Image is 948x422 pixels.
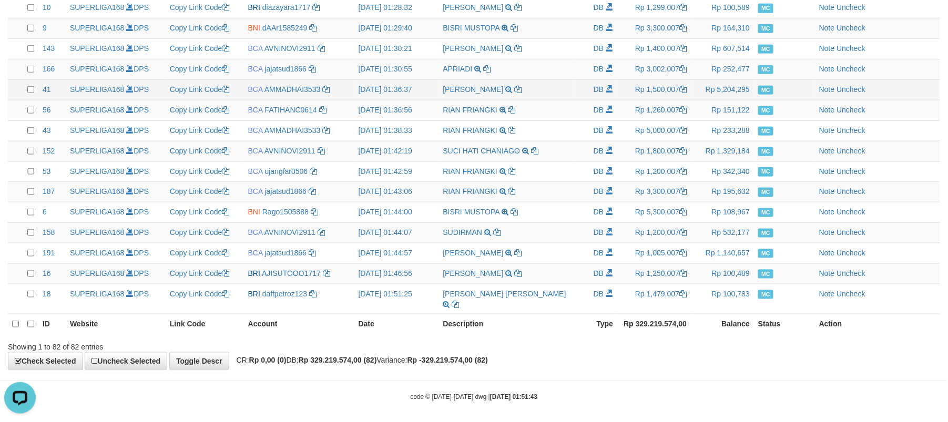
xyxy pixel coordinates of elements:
th: Description [439,314,577,334]
span: BNI [248,24,260,32]
a: Copy RIAN FRIANGKI to clipboard [508,126,516,135]
span: 158 [43,228,55,236]
span: DB [594,126,604,135]
a: daffpetroz123 [262,290,307,298]
a: Copy Rp 1,800,007 to clipboard [679,147,687,155]
td: [DATE] 01:46:56 [354,263,439,284]
span: 143 [43,44,55,53]
td: Rp 1,400,007 [617,39,691,59]
a: SUPERLIGA168 [70,228,125,236]
a: Uncheck [837,106,865,114]
a: RIAN FRIANGKI [443,187,497,195]
td: Rp 1,329,184 [691,141,754,161]
strong: Rp 329.219.574,00 (82) [299,356,377,364]
a: AVNINOVI2911 [264,44,315,53]
a: Copy diazayara1717 to clipboard [313,3,320,12]
a: [PERSON_NAME] [443,44,504,53]
span: BCA [248,249,263,257]
span: BRI [248,290,260,298]
span: 41 [43,85,51,94]
a: Copy RIAN FRIANGKI to clipboard [508,187,516,195]
a: Copy RANDI PERMANA to clipboard [514,44,522,53]
td: Rp 1,500,007 [617,79,691,100]
a: Note [819,249,835,257]
a: Copy Link Code [170,85,230,94]
a: jajatsud1866 [265,187,307,195]
span: DB [594,24,604,32]
span: CR: DB: Variance: [231,356,488,364]
span: DB [594,208,604,216]
span: Manually Checked by: aafMelona [758,249,773,258]
a: Note [819,44,835,53]
td: [DATE] 01:42:19 [354,141,439,161]
a: Copy Rp 1,250,007 to clipboard [679,269,687,277]
a: Copy Link Code [170,290,230,298]
a: jajatsud1866 [265,249,307,257]
a: dAAr1585249 [262,24,308,32]
a: Uncheck [837,167,865,176]
a: Copy APRIADI to clipboard [483,65,491,73]
a: SUPERLIGA168 [70,65,125,73]
span: 6 [43,208,47,216]
td: DPS [66,284,166,314]
td: [DATE] 01:43:06 [354,182,439,202]
a: SUPERLIGA168 [70,208,125,216]
a: Uncheck [837,126,865,135]
td: Rp 195,632 [691,182,754,202]
td: [DATE] 01:36:56 [354,100,439,120]
span: Manually Checked by: aafMelona [758,65,773,74]
td: DPS [66,18,166,39]
a: Copy Link Code [170,3,230,12]
th: Balance [691,314,754,334]
td: Rp 5,204,295 [691,79,754,100]
a: Copy AJISUTOOO1717 to clipboard [323,269,330,277]
a: Note [819,208,835,216]
td: Rp 1,479,007 [617,284,691,314]
strong: [DATE] 01:51:43 [490,394,537,401]
a: SUPERLIGA168 [70,85,125,94]
a: Uncheck [837,65,865,73]
span: BCA [248,228,263,236]
span: DB [594,44,604,53]
a: SUPERLIGA168 [70,147,125,155]
a: SUPERLIGA168 [70,3,125,12]
td: Rp 1,800,007 [617,141,691,161]
a: Note [819,228,835,236]
span: DB [594,249,604,257]
span: 43 [43,126,51,135]
a: Copy Link Code [170,249,230,257]
span: BCA [248,126,263,135]
td: Rp 342,340 [691,161,754,182]
td: Rp 1,140,657 [691,243,754,264]
td: Rp 1,260,007 [617,100,691,120]
th: Account [244,314,354,334]
a: Copy Rp 1,479,007 to clipboard [679,290,687,298]
th: Website [66,314,166,334]
strong: Rp 0,00 (0) [249,356,287,364]
span: DB [594,167,604,176]
a: Copy Rago1505888 to clipboard [311,208,318,216]
a: Copy Rp 5,000,007 to clipboard [679,126,687,135]
td: Rp 252,477 [691,59,754,80]
a: Rago1505888 [262,208,309,216]
span: Manually Checked by: aafMelona [758,167,773,176]
a: Uncheck [837,269,865,277]
th: Status [754,314,815,334]
td: [DATE] 01:42:59 [354,161,439,182]
a: SUPERLIGA168 [70,24,125,32]
span: Manually Checked by: aafMelona [758,45,773,54]
a: Copy Link Code [170,208,230,216]
span: 9 [43,24,47,32]
th: Date [354,314,439,334]
th: Action [815,314,940,334]
span: DB [594,187,604,195]
a: Copy Link Code [170,147,230,155]
th: Type [576,314,617,334]
span: 16 [43,269,51,277]
a: AVNINOVI2911 [264,228,315,236]
td: DPS [66,39,166,59]
span: BCA [248,85,263,94]
span: DB [594,3,604,12]
span: Manually Checked by: aafMelona [758,24,773,33]
th: ID [38,314,66,334]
